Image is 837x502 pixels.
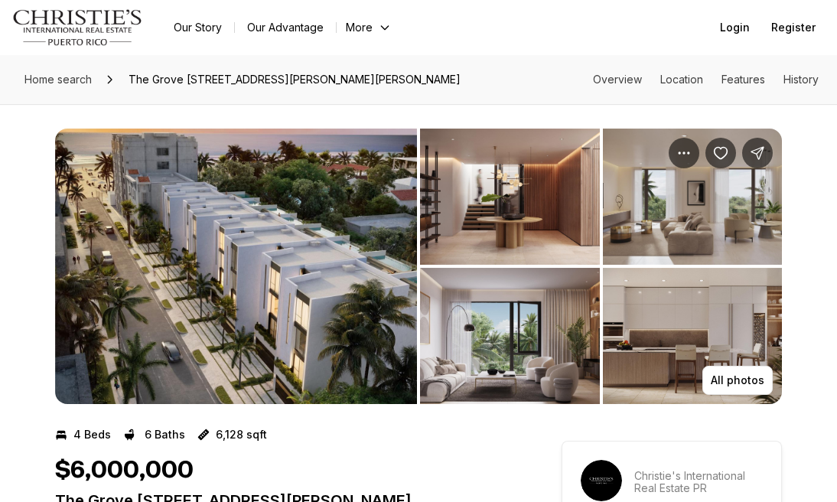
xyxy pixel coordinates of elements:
span: Register [771,21,816,34]
a: Skip to: Location [660,73,703,86]
a: Our Advantage [235,17,336,38]
div: Listing Photos [55,129,782,404]
a: Skip to: History [783,73,819,86]
button: Login [711,12,759,43]
button: View image gallery [603,268,783,404]
a: Skip to: Features [721,73,765,86]
li: 2 of 4 [420,129,782,404]
p: 4 Beds [73,429,111,441]
button: View image gallery [603,129,783,265]
a: Our Story [161,17,234,38]
span: Login [720,21,750,34]
a: Home search [18,67,98,92]
button: All photos [702,366,773,395]
button: View image gallery [55,129,417,404]
span: The Grove [STREET_ADDRESS][PERSON_NAME][PERSON_NAME] [122,67,467,92]
li: 1 of 4 [55,129,417,404]
button: More [337,17,401,38]
nav: Page section menu [593,73,819,86]
p: 6 Baths [145,429,185,441]
button: Save Property: The Grove 11D CARRION COURT [705,138,736,168]
span: Home search [24,73,92,86]
button: View image gallery [420,268,600,404]
button: Property options [669,138,699,168]
button: Register [762,12,825,43]
p: All photos [711,374,764,386]
h1: $6,000,000 [55,456,194,485]
button: View image gallery [420,129,600,265]
img: logo [12,9,143,46]
p: Christie's International Real Estate PR [634,470,763,494]
button: 6 Baths [123,422,185,447]
a: Skip to: Overview [593,73,642,86]
button: Share Property: The Grove 11D CARRION COURT [742,138,773,168]
p: 6,128 sqft [216,429,267,441]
